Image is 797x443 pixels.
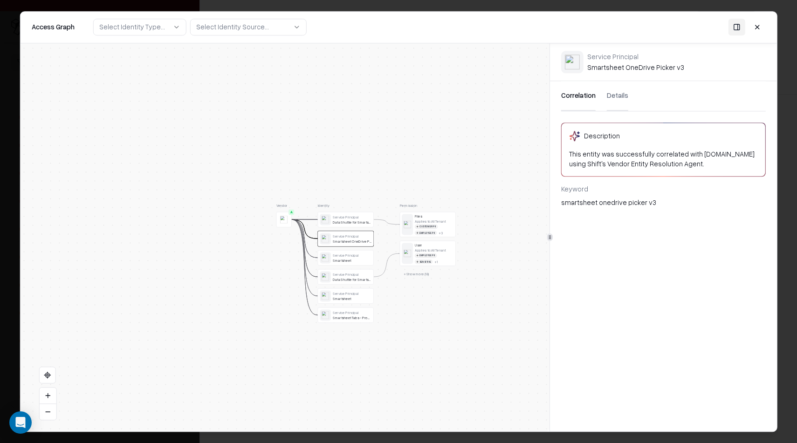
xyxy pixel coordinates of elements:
div: Data Shuttle for Smartsheet [333,220,371,224]
div: Applies to: All Tenant [415,248,446,252]
div: + 1 [434,259,438,264]
div: Select Identity Type... [99,22,165,32]
div: Customer PII [415,224,438,228]
div: Smartsheet OneDrive Picker v3 [333,239,371,243]
div: Keyword [561,184,765,194]
button: +1 [434,259,438,264]
div: Service Principal [333,253,371,257]
div: Smartsheet OneDrive Picker v3 [587,52,684,71]
button: + Show more (18) [400,269,433,278]
div: Identity [318,203,374,208]
div: A [289,209,294,215]
div: Select Identity Source... [196,22,269,32]
button: Select Identity Type... [93,19,186,35]
div: Applies to: All Tenant [415,219,446,223]
div: Sensitive [415,259,433,264]
div: Description [584,131,620,141]
div: Employee PII [415,231,437,235]
div: Smartsheet [333,296,371,300]
button: Select Identity Source... [190,19,307,35]
div: + 3 [439,231,443,235]
div: smartsheet onedrive picker v3 [561,198,765,207]
div: Access Graph [32,22,75,32]
img: entra [565,55,580,69]
div: User [415,243,453,247]
div: Service Principal [333,272,371,276]
div: Service Principal [333,234,371,238]
div: Service Principal [333,291,371,295]
button: Details [607,81,628,111]
div: Employee PII [415,253,437,257]
div: Files [415,214,453,218]
div: This entity was successfully correlated with [DOMAIN_NAME] using Shift's Vendor Entity Resolution... [569,149,757,169]
div: Data Shuttle for Smartsheet [333,277,371,281]
div: Service Principal [333,215,371,219]
div: Vendor [276,203,292,208]
div: Permission [400,203,456,208]
div: Smartsheet [333,258,371,262]
div: Smartsheet Tabs - Production EU [333,315,371,320]
div: Service Principal [587,52,684,61]
button: Correlation [561,81,596,111]
button: +3 [439,231,443,235]
div: Service Principal [333,310,371,314]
